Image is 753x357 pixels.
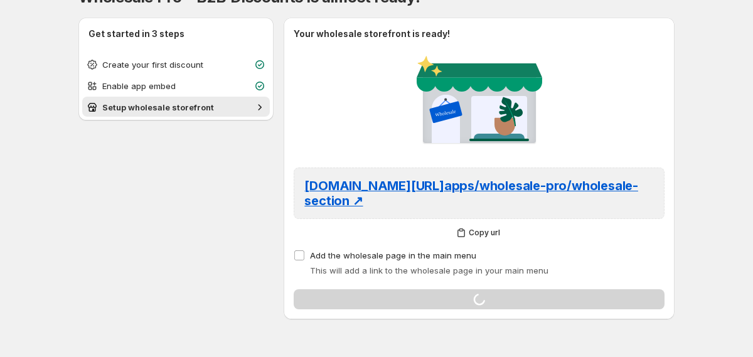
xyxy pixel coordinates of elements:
span: Setup wholesale storefront [102,102,214,112]
text: Wholesale [434,109,456,118]
button: Copy url [294,224,665,242]
a: [DOMAIN_NAME][URL]apps/wholesale-pro/wholesale-section ↗ [304,178,654,208]
span: Add the wholesale page in the main menu [310,250,476,260]
span: [DOMAIN_NAME][URL] apps/wholesale-pro/wholesale-section ↗ [304,178,638,208]
span: Copy url [469,228,500,238]
span: Enable app embed [102,81,176,91]
h2: Get started in 3 steps [88,28,264,40]
span: Create your first discount [102,60,203,70]
h2: Your wholesale storefront is ready! [294,28,665,40]
span: This will add a link to the wholesale page in your main menu [310,265,548,275]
